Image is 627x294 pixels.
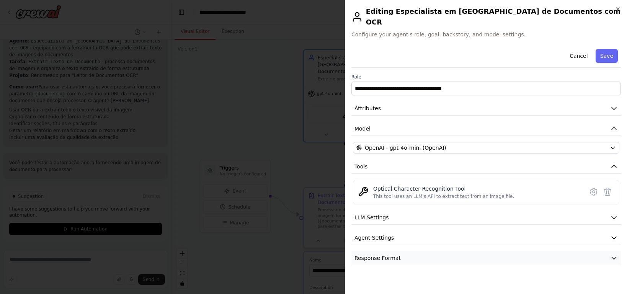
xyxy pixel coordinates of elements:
button: Agent Settings [351,231,621,245]
button: OpenAI - gpt-4o-mini (OpenAI) [353,142,619,154]
div: Optical Character Recognition Tool [373,185,514,193]
span: Model [354,125,371,132]
span: Tools [354,163,368,170]
img: OCRTool [358,186,369,197]
span: OpenAI - gpt-4o-mini (OpenAI) [365,144,446,152]
span: Response Format [354,254,401,262]
button: Model [351,122,621,136]
span: Attributes [354,105,381,112]
button: Configure tool [587,185,601,199]
span: Agent Settings [354,234,394,242]
h2: Editing Especialista em [GEOGRAPHIC_DATA] de Documentos com OCR [351,6,621,28]
button: Attributes [351,101,621,116]
button: Tools [351,160,621,174]
label: Role [351,74,621,80]
span: LLM Settings [354,214,389,221]
button: Save [596,49,618,63]
button: Cancel [565,49,592,63]
button: LLM Settings [351,211,621,225]
button: Delete tool [601,185,614,199]
div: This tool uses an LLM's API to extract text from an image file. [373,193,514,199]
span: Configure your agent's role, goal, backstory, and model settings. [351,31,621,38]
button: Response Format [351,251,621,265]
